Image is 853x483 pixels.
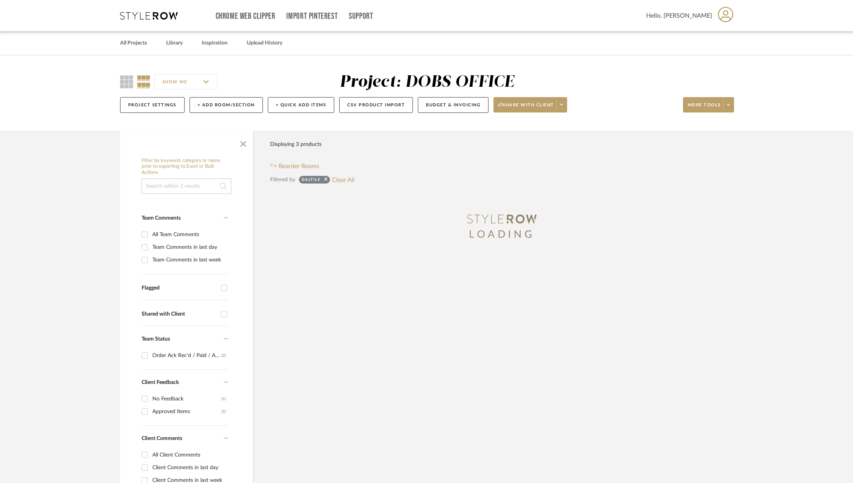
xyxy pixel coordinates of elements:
a: Chrome Web Clipper [216,13,276,20]
div: Project: DOBS OFFICE [340,74,515,90]
button: + Add Room/Section [190,97,263,113]
button: Project Settings [120,97,185,113]
button: More tools [683,97,734,112]
div: (2) [221,349,226,362]
button: Reorder Rooms [270,162,320,171]
div: Flagged [142,285,217,291]
span: Client Comments [142,436,182,441]
span: Team Status [142,336,170,342]
span: Hello, [PERSON_NAME] [646,11,712,20]
a: Library [166,38,183,48]
a: All Projects [120,38,147,48]
div: Shared with Client [142,311,217,318]
button: Budget & Invoicing [418,97,488,113]
div: Team Comments in last day [152,241,226,253]
a: Import Pinterest [286,13,338,20]
button: Close [236,135,251,150]
a: Inspiration [202,38,228,48]
span: Reorder Rooms [279,162,319,171]
div: Team Comments in last week [152,254,226,266]
button: Share with client [493,97,567,112]
div: Displaying 3 products [270,137,322,152]
div: No Feedback [152,393,221,405]
span: LOADING [469,230,535,240]
button: + Quick Add Items [268,97,335,113]
button: Clear All [332,175,355,185]
div: (1) [221,405,226,418]
h6: Filter by keyword, category or name prior to exporting to Excel or Bulk Actions [142,158,231,176]
a: Support [349,13,373,20]
input: Search within 3 results [142,179,231,194]
div: Order Ack Rec'd / Paid / Approval Signed [152,349,221,362]
span: More tools [688,102,721,114]
span: Client Feedback [142,380,179,385]
button: CSV Product Import [339,97,413,113]
a: Upload History [247,38,282,48]
div: Approved Items [152,405,221,418]
div: Client Comments in last day [152,461,226,474]
div: Filtered by [270,175,295,184]
div: (1) [221,393,226,405]
span: Team Comments [142,215,181,221]
div: All Team Comments [152,228,226,241]
div: All Client Comments [152,449,226,461]
span: Share with client [498,102,554,114]
div: Daltile [302,177,321,185]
